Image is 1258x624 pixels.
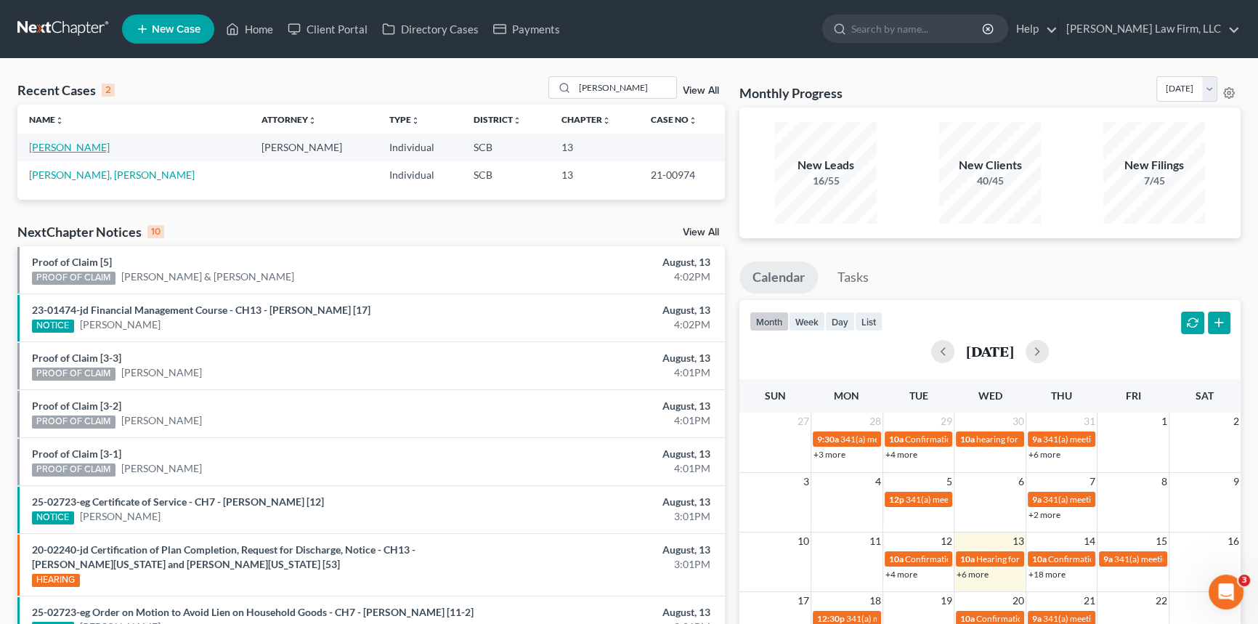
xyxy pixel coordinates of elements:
span: 7 [1088,473,1097,490]
i: unfold_more [308,116,317,125]
span: 12:30p [817,613,845,624]
div: August, 13 [494,255,710,270]
span: 10a [960,613,975,624]
span: Mon [834,389,859,402]
span: 18 [868,592,882,609]
div: 2 [102,84,115,97]
span: 30 [1011,413,1026,430]
a: Attorneyunfold_more [261,114,317,125]
div: HEARING [32,574,80,587]
i: unfold_more [55,116,64,125]
span: 22 [1154,592,1169,609]
span: 12 [939,532,954,550]
div: Recent Cases [17,81,115,99]
span: Sun [765,389,786,402]
div: 3:01PM [494,557,710,572]
span: Fri [1126,389,1141,402]
button: week [789,312,825,331]
div: New Leads [775,157,877,174]
span: 9:30a [817,434,839,445]
span: Confirmation Hearing for La [PERSON_NAME] [1048,554,1225,564]
span: 10a [960,434,975,445]
span: 10a [1032,554,1047,564]
div: PROOF OF CLAIM [32,272,115,285]
span: 9 [1232,473,1241,490]
a: Client Portal [280,16,375,42]
div: 4:02PM [494,317,710,332]
span: 2 [1232,413,1241,430]
i: unfold_more [513,116,522,125]
span: 9a [1032,613,1042,624]
a: +4 more [885,569,917,580]
a: +6 more [1028,449,1060,460]
div: August, 13 [494,399,710,413]
a: +4 more [885,449,917,460]
button: day [825,312,855,331]
div: 4:01PM [494,413,710,428]
div: 4:01PM [494,365,710,380]
span: Hearing for [PERSON_NAME] [976,554,1089,564]
span: 21 [1082,592,1097,609]
span: 27 [796,413,811,430]
div: NOTICE [32,511,74,524]
a: Nameunfold_more [29,114,64,125]
div: 10 [147,225,164,238]
a: +2 more [1028,509,1060,520]
a: [PERSON_NAME] Law Firm, LLC [1059,16,1240,42]
td: SCB [462,161,550,188]
div: 3:01PM [494,509,710,524]
span: Wed [978,389,1002,402]
h3: Monthly Progress [739,84,843,102]
span: 6 [1017,473,1026,490]
span: Confirmation Hearing for [PERSON_NAME] & [PERSON_NAME] [905,554,1148,564]
span: 16 [1226,532,1241,550]
div: August, 13 [494,543,710,557]
iframe: Intercom live chat [1209,575,1243,609]
div: New Clients [939,157,1041,174]
i: unfold_more [602,116,611,125]
input: Search by name... [575,77,676,98]
span: 4 [874,473,882,490]
td: 13 [550,134,639,161]
a: [PERSON_NAME] [80,317,161,332]
a: [PERSON_NAME] & [PERSON_NAME] [121,270,294,284]
a: [PERSON_NAME] [29,141,110,153]
span: 10a [960,554,975,564]
div: 16/55 [775,174,877,188]
a: +18 more [1028,569,1066,580]
span: 11 [868,532,882,550]
span: 29 [939,413,954,430]
span: 17 [796,592,811,609]
td: 13 [550,161,639,188]
a: Calendar [739,262,818,293]
a: View All [683,86,719,96]
a: Directory Cases [375,16,486,42]
span: 3 [802,473,811,490]
div: August, 13 [494,303,710,317]
span: 10 [796,532,811,550]
a: [PERSON_NAME] [121,461,202,476]
span: 8 [1160,473,1169,490]
div: NextChapter Notices [17,223,164,240]
a: [PERSON_NAME] [80,509,161,524]
span: 20 [1011,592,1026,609]
input: Search by name... [851,15,984,42]
a: [PERSON_NAME], [PERSON_NAME] [29,169,195,181]
span: Tue [909,389,928,402]
i: unfold_more [411,116,420,125]
a: Typeunfold_more [389,114,420,125]
td: Individual [378,134,462,161]
span: 341(a) meeting for [1043,434,1113,445]
a: Districtunfold_more [474,114,522,125]
a: +6 more [957,569,989,580]
span: 341(a) meeting for [PERSON_NAME] & [PERSON_NAME] [840,434,1058,445]
a: 25-02723-eg Order on Motion to Avoid Lien on Household Goods - CH7 - [PERSON_NAME] [11-2] [32,606,474,618]
div: August, 13 [494,351,710,365]
span: 10a [889,554,904,564]
a: Home [219,16,280,42]
td: 21-00974 [639,161,725,188]
button: month [750,312,789,331]
span: 9a [1032,434,1042,445]
span: 341(a) meeting for [PERSON_NAME] [1043,494,1183,505]
span: 10a [889,434,904,445]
